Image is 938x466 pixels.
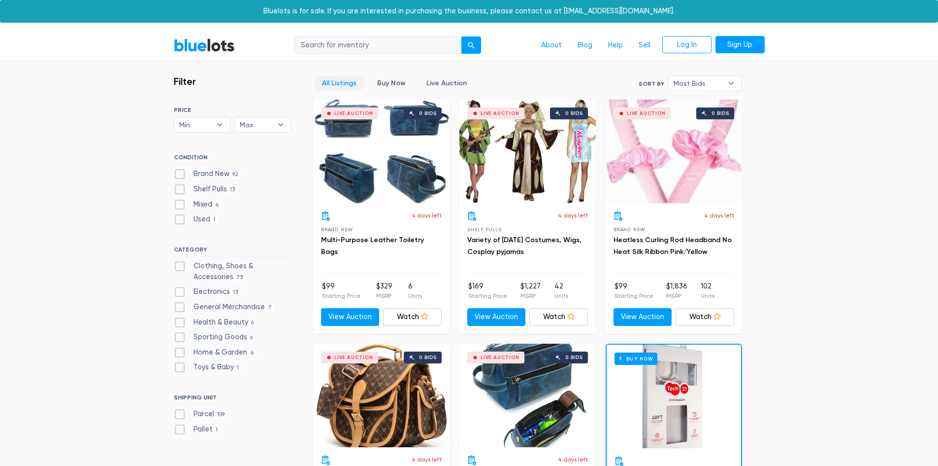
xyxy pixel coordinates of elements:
[701,281,714,301] li: 102
[529,308,588,326] a: Watch
[600,36,631,55] a: Help
[712,111,729,116] div: 0 bids
[174,317,257,328] label: Health & Beauty
[520,291,541,300] p: MSRP
[174,246,291,257] h6: CATEGORY
[554,281,568,301] li: 42
[615,291,653,300] p: Starting Price
[174,199,223,210] label: Mixed
[174,169,242,179] label: Brand New
[459,344,596,447] a: Live Auction 0 bids
[265,304,275,312] span: 7
[614,227,646,232] span: Brand New
[467,236,582,256] a: Variety of [DATE] Costumes, Wigs, Cosplay pyjamas
[615,281,653,301] li: $99
[174,107,291,113] h6: PRICE
[701,291,714,300] p: Units
[468,291,507,300] p: Starting Price
[174,332,256,343] label: Sporting Goods
[174,347,258,358] label: Home & Garden
[321,236,424,256] a: Multi-Purpose Leather Toiletry Bags
[174,184,238,195] label: Shelf Pulls
[666,281,687,301] li: $1,836
[412,211,442,220] p: 4 days left
[322,291,361,300] p: Starting Price
[334,111,373,116] div: Live Auction
[174,75,196,87] h3: Filter
[468,281,507,301] li: $169
[481,355,519,360] div: Live Auction
[408,281,422,301] li: 6
[229,171,242,179] span: 92
[294,36,462,54] input: Search for inventory
[607,345,741,448] a: Buy Now
[174,261,291,282] label: Clothing, Shoes & Accessories
[558,211,588,220] p: 4 days left
[554,291,568,300] p: Units
[419,355,437,360] div: 0 bids
[614,308,672,326] a: View Auction
[313,100,450,203] a: Live Auction 0 bids
[321,308,380,326] a: View Auction
[209,117,230,132] b: ▾
[565,111,583,116] div: 0 bids
[179,117,212,132] span: Min
[314,75,365,91] a: All Listings
[408,291,422,300] p: Units
[606,100,742,203] a: Live Auction 0 bids
[704,211,734,220] p: 4 days left
[662,36,712,54] a: Log In
[174,38,235,52] a: BlueLots
[210,216,219,224] span: 1
[631,36,658,55] a: Sell
[313,344,450,447] a: Live Auction 0 bids
[227,186,238,194] span: 13
[247,334,256,342] span: 6
[558,455,588,464] p: 4 days left
[481,111,519,116] div: Live Auction
[248,319,257,327] span: 6
[459,100,596,203] a: Live Auction 0 bids
[270,117,291,132] b: ▾
[174,424,221,435] label: Pallet
[666,291,687,300] p: MSRP
[615,353,657,365] h6: Buy Now
[627,111,666,116] div: Live Auction
[383,308,442,326] a: Watch
[240,117,272,132] span: Max
[419,111,437,116] div: 0 bids
[570,36,600,55] a: Blog
[721,76,742,91] b: ▾
[174,409,228,420] label: Parcel
[213,426,221,434] span: 1
[174,154,291,165] h6: CONDITION
[467,227,502,232] span: Shelf Pulls
[614,236,732,256] a: Heatless Curling Rod Headband No Heat Silk Ribbon Pink/Yellow
[639,79,664,88] label: Sort By
[322,281,361,301] li: $99
[174,302,275,313] label: General Merchandise
[369,75,414,91] a: Buy Now
[174,362,242,373] label: Toys & Baby
[520,281,541,301] li: $1,227
[715,36,765,54] a: Sign Up
[214,411,228,419] span: 109
[321,227,353,232] span: Brand New
[334,355,373,360] div: Live Auction
[565,355,583,360] div: 0 bids
[174,287,241,297] label: Electronics
[418,75,475,91] a: Live Auction
[230,289,241,297] span: 13
[467,308,526,326] a: View Auction
[233,274,246,282] span: 73
[376,291,392,300] p: MSRP
[174,214,219,225] label: Used
[412,455,442,464] p: 4 days left
[247,349,258,357] span: 4
[174,394,291,405] h6: SHIPPING UNIT
[212,201,223,209] span: 4
[376,281,392,301] li: $329
[234,364,242,372] span: 1
[533,36,570,55] a: About
[676,308,734,326] a: Watch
